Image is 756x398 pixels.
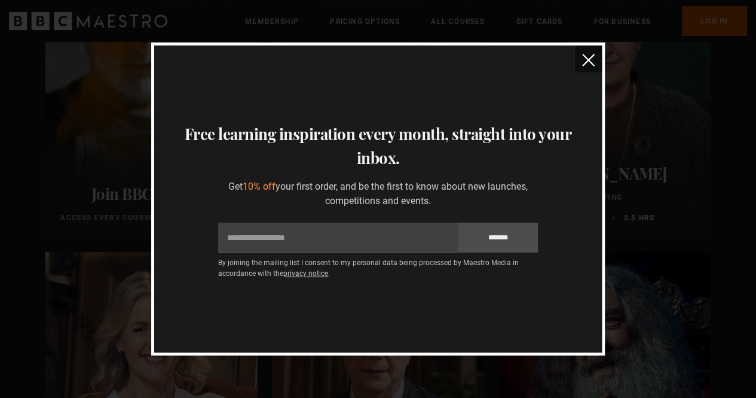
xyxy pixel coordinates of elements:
[218,180,538,208] p: Get your first order, and be the first to know about new launches, competitions and events.
[169,122,587,170] h3: Free learning inspiration every month, straight into your inbox.
[283,269,328,278] a: privacy notice
[243,181,276,192] span: 10% off
[218,257,538,279] p: By joining the mailing list I consent to my personal data being processed by Maestro Media in acc...
[575,45,602,72] button: close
